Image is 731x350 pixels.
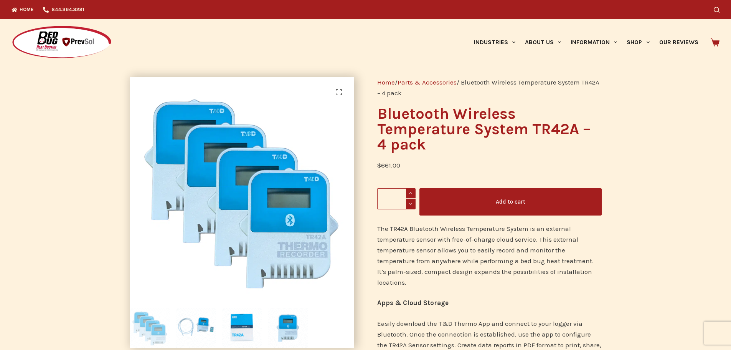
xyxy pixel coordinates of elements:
[377,299,449,307] strong: Apps & Cloud Storage
[654,19,703,65] a: Our Reviews
[176,307,216,348] img: Package includes 4 TR42A Data Loggers, 4 Lithium Batteries, 4 TR-5106 Temperature Sensors
[130,77,354,302] img: TR42A Bluetooth Thermo Recorder package of 4
[419,188,602,216] button: Add to cart
[377,161,400,169] bdi: 661.00
[130,307,170,348] img: TR42A Bluetooth Thermo Recorder package of 4
[377,188,416,209] input: Product quantity
[398,78,457,86] a: Parts & Accessories
[469,19,703,65] nav: Primary
[12,25,112,60] img: Prevsol/Bed Bug Heat Doctor
[377,106,602,152] h1: Bluetooth Wireless Temperature System TR42A – 4 pack
[622,19,654,65] a: Shop
[130,185,354,192] a: TR42A Bluetooth Thermo Recorder package of 4
[222,307,262,348] img: TR42A Bluetooth Thermo Recorder with Free Cloud Service
[469,19,520,65] a: Industries
[520,19,566,65] a: About Us
[714,7,719,13] button: Search
[566,19,622,65] a: Information
[331,85,347,100] a: View full-screen image gallery
[377,77,602,98] nav: Breadcrumb
[268,307,308,348] img: TR42A Bluetooth Thermo Recorder for bed bug heat treatment temperature monitoring
[377,223,602,288] p: The TR42A Bluetooth Wireless Temperature System is an external temperature sensor with free-of-ch...
[377,78,395,86] a: Home
[377,161,381,169] span: $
